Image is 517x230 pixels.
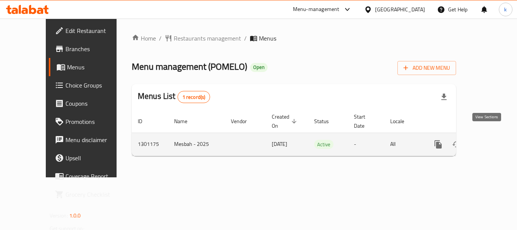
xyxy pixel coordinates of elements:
[65,135,126,144] span: Menu disclaimer
[504,5,507,14] span: k
[178,94,210,101] span: 1 record(s)
[384,133,423,156] td: All
[272,139,287,149] span: [DATE]
[429,135,447,153] button: more
[293,5,339,14] div: Menu-management
[178,91,210,103] div: Total records count
[231,117,257,126] span: Vendor
[65,81,126,90] span: Choice Groups
[259,34,276,43] span: Menus
[250,63,268,72] div: Open
[65,172,126,181] span: Coverage Report
[49,185,132,203] a: Grocery Checklist
[65,99,126,108] span: Coupons
[49,58,132,76] a: Menus
[403,63,450,73] span: Add New Menu
[250,64,268,70] span: Open
[244,34,247,43] li: /
[435,88,453,106] div: Export file
[65,117,126,126] span: Promotions
[65,26,126,35] span: Edit Restaurant
[49,149,132,167] a: Upsell
[50,211,68,221] span: Version:
[159,34,162,43] li: /
[390,117,414,126] span: Locale
[165,34,241,43] a: Restaurants management
[65,44,126,53] span: Branches
[49,40,132,58] a: Branches
[132,58,247,75] span: Menu management ( POMELO )
[314,140,333,149] span: Active
[174,117,197,126] span: Name
[65,190,126,199] span: Grocery Checklist
[132,133,168,156] td: 1301175
[168,133,225,156] td: Mesbah - 2025
[314,117,339,126] span: Status
[69,211,81,221] span: 1.0.0
[132,34,456,43] nav: breadcrumb
[423,110,508,133] th: Actions
[65,153,126,163] span: Upsell
[49,167,132,185] a: Coverage Report
[132,110,508,156] table: enhanced table
[348,133,384,156] td: -
[375,5,425,14] div: [GEOGRAPHIC_DATA]
[174,34,241,43] span: Restaurants management
[49,94,132,113] a: Coupons
[138,91,210,103] h2: Menus List
[49,113,132,131] a: Promotions
[49,22,132,40] a: Edit Restaurant
[49,76,132,94] a: Choice Groups
[354,112,375,130] span: Start Date
[138,117,152,126] span: ID
[132,34,156,43] a: Home
[49,131,132,149] a: Menu disclaimer
[272,112,299,130] span: Created On
[397,61,456,75] button: Add New Menu
[67,63,126,72] span: Menus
